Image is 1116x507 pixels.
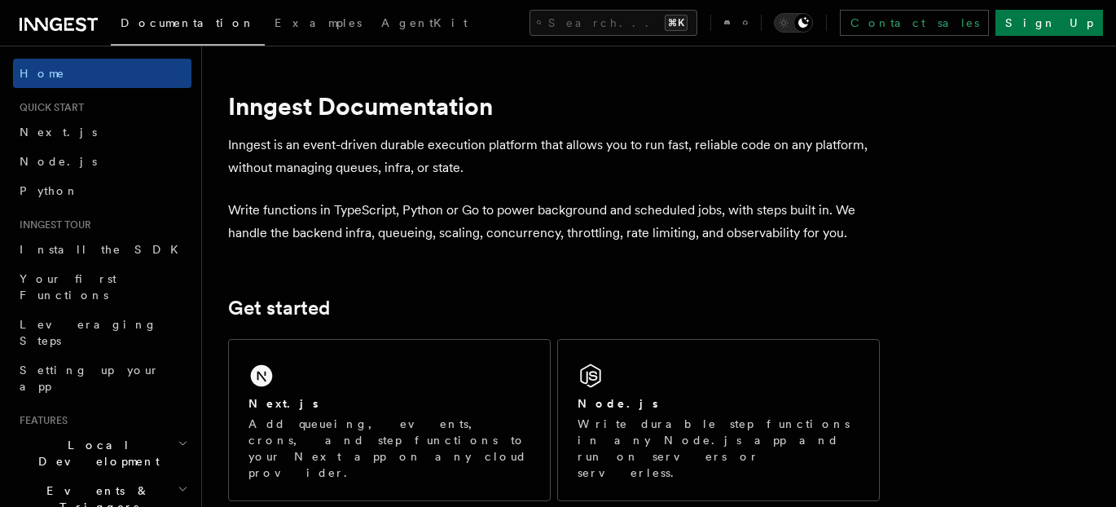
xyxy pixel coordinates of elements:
p: Inngest is an event-driven durable execution platform that allows you to run fast, reliable code ... [228,134,880,179]
button: Search...⌘K [529,10,697,36]
span: Your first Functions [20,272,116,302]
h1: Inngest Documentation [228,91,880,121]
a: Next.js [13,117,191,147]
span: Documentation [121,16,255,29]
span: Examples [275,16,362,29]
a: Setting up your app [13,355,191,401]
a: Python [13,176,191,205]
h2: Next.js [248,395,319,412]
a: Documentation [111,5,265,46]
a: Get started [228,297,330,320]
span: Python [20,184,79,197]
a: Home [13,59,191,88]
a: Install the SDK [13,235,191,264]
span: Features [13,414,68,427]
h2: Node.js [578,395,658,412]
a: AgentKit [371,5,477,44]
a: Leveraging Steps [13,310,191,355]
span: Next.js [20,126,97,139]
span: AgentKit [381,16,468,29]
span: Local Development [13,437,178,470]
a: Node.jsWrite durable step functions in any Node.js app and run on servers or serverless. [557,339,880,501]
span: Home [20,65,65,82]
span: Setting up your app [20,364,160,393]
span: Leveraging Steps [20,318,157,347]
a: Next.jsAdd queueing, events, crons, and step functions to your Next app on any cloud provider. [228,339,551,501]
p: Write functions in TypeScript, Python or Go to power background and scheduled jobs, with steps bu... [228,199,880,245]
a: Sign Up [995,10,1103,36]
p: Add queueing, events, crons, and step functions to your Next app on any cloud provider. [248,416,530,481]
a: Contact sales [840,10,989,36]
span: Install the SDK [20,243,188,256]
span: Quick start [13,101,84,114]
a: Examples [265,5,371,44]
button: Local Development [13,430,191,476]
span: Inngest tour [13,218,91,231]
span: Node.js [20,155,97,168]
kbd: ⌘K [665,15,688,31]
a: Node.js [13,147,191,176]
a: Your first Functions [13,264,191,310]
p: Write durable step functions in any Node.js app and run on servers or serverless. [578,416,859,481]
button: Toggle dark mode [774,13,813,33]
